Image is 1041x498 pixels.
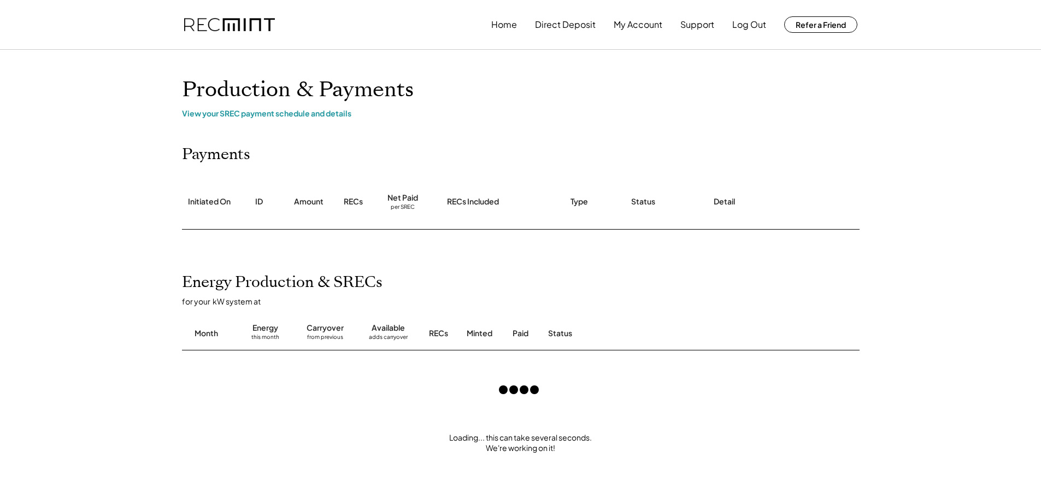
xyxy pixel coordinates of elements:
[252,323,278,333] div: Energy
[447,196,499,207] div: RECs Included
[195,328,218,339] div: Month
[307,323,344,333] div: Carryover
[614,14,662,36] button: My Account
[182,296,871,306] div: for your kW system at
[387,192,418,203] div: Net Paid
[182,77,860,103] h1: Production & Payments
[344,196,363,207] div: RECs
[513,328,528,339] div: Paid
[184,18,275,32] img: recmint-logotype%403x.png
[307,333,343,344] div: from previous
[571,196,588,207] div: Type
[182,145,250,164] h2: Payments
[680,14,714,36] button: Support
[391,203,415,212] div: per SREC
[631,196,655,207] div: Status
[491,14,517,36] button: Home
[188,196,231,207] div: Initiated On
[251,333,279,344] div: this month
[714,196,735,207] div: Detail
[535,14,596,36] button: Direct Deposit
[171,432,871,454] div: Loading... this can take several seconds. We're working on it!
[429,328,448,339] div: RECs
[255,196,263,207] div: ID
[372,323,405,333] div: Available
[784,16,857,33] button: Refer a Friend
[182,108,860,118] div: View your SREC payment schedule and details
[294,196,324,207] div: Amount
[548,328,734,339] div: Status
[182,273,383,292] h2: Energy Production & SRECs
[732,14,766,36] button: Log Out
[369,333,408,344] div: adds carryover
[467,328,492,339] div: Minted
